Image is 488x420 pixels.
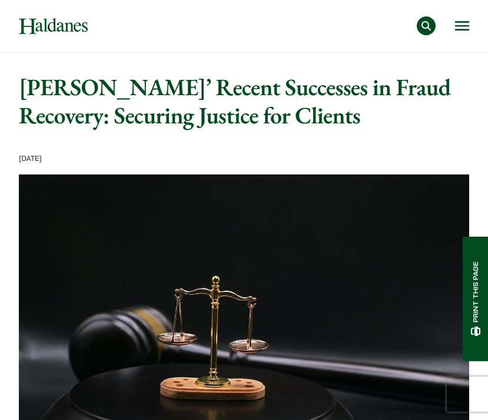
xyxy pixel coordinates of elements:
[455,21,469,31] button: Open menu
[19,73,469,129] h1: [PERSON_NAME]’ Recent Successes in Fraud Recovery: Securing Justice for Clients
[19,154,42,163] time: [DATE]
[19,18,88,34] img: Logo of Haldanes
[417,16,436,35] button: Search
